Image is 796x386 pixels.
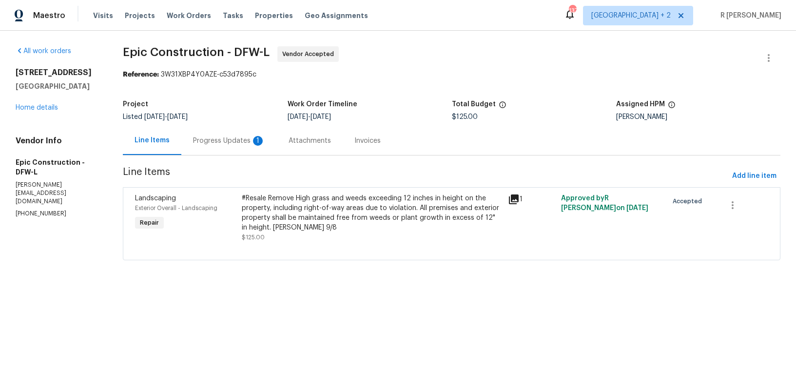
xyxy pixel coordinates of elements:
div: Attachments [289,136,331,146]
div: #Resale Remove High grass and weeds exceeding 12 inches in height on the property, including righ... [242,193,502,232]
h5: Epic Construction - DFW-L [16,157,99,177]
h5: Total Budget [452,101,496,108]
h2: [STREET_ADDRESS] [16,68,99,77]
div: Invoices [354,136,381,146]
h4: Vendor Info [16,136,99,146]
span: Line Items [123,167,728,185]
span: $125.00 [452,114,478,120]
span: - [288,114,331,120]
span: Landscaping [135,195,176,202]
span: Geo Assignments [305,11,368,20]
span: Listed [123,114,188,120]
h5: Work Order Timeline [288,101,357,108]
div: 1 [253,136,263,146]
span: Work Orders [167,11,211,20]
a: All work orders [16,48,71,55]
span: Exterior Overall - Landscaping [135,205,217,211]
span: Tasks [223,12,243,19]
span: Vendor Accepted [282,49,338,59]
span: Properties [255,11,293,20]
span: Visits [93,11,113,20]
span: [DATE] [311,114,331,120]
span: [DATE] [626,205,648,212]
span: Epic Construction - DFW-L [123,46,270,58]
button: Add line item [728,167,780,185]
span: [DATE] [144,114,165,120]
p: [PHONE_NUMBER] [16,210,99,218]
div: Line Items [135,135,170,145]
h5: Project [123,101,148,108]
div: 3W31XBP4Y0AZE-c53d7895c [123,70,780,79]
span: $125.00 [242,234,265,240]
span: Repair [136,218,163,228]
h5: Assigned HPM [616,101,665,108]
div: 1 [508,193,555,205]
span: [DATE] [167,114,188,120]
span: Add line item [732,170,777,182]
span: The total cost of line items that have been proposed by Opendoor. This sum includes line items th... [499,101,506,114]
div: Progress Updates [193,136,265,146]
h5: [GEOGRAPHIC_DATA] [16,81,99,91]
span: Maestro [33,11,65,20]
span: Accepted [673,196,706,206]
span: Approved by R [PERSON_NAME] on [561,195,648,212]
p: [PERSON_NAME][EMAIL_ADDRESS][DOMAIN_NAME] [16,181,99,206]
span: [DATE] [288,114,308,120]
span: - [144,114,188,120]
span: The hpm assigned to this work order. [668,101,676,114]
a: Home details [16,104,58,111]
span: [GEOGRAPHIC_DATA] + 2 [591,11,671,20]
b: Reference: [123,71,159,78]
div: [PERSON_NAME] [616,114,780,120]
div: 137 [569,6,576,16]
span: Projects [125,11,155,20]
span: R [PERSON_NAME] [717,11,781,20]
